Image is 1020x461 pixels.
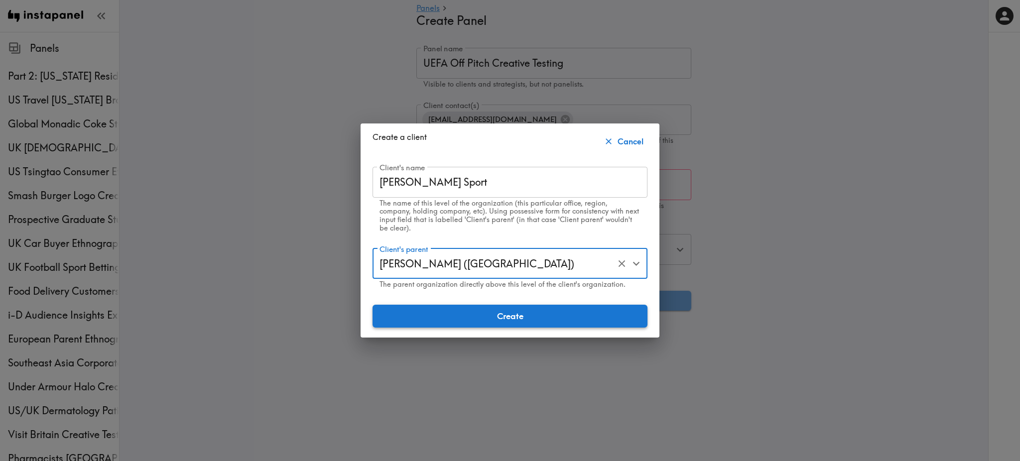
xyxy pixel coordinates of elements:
span: The parent organization directly above this level of the client's organization. [380,280,626,289]
span: The name of this level of the organization (this particular office, region, company, holding comp... [380,199,639,232]
label: Client's name [380,162,425,173]
label: Client's parent [380,244,428,255]
button: Create [373,305,647,328]
div: Create a client [373,131,647,151]
button: Cancel [602,131,647,151]
button: Clear [614,256,630,271]
button: Open [629,256,644,271]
